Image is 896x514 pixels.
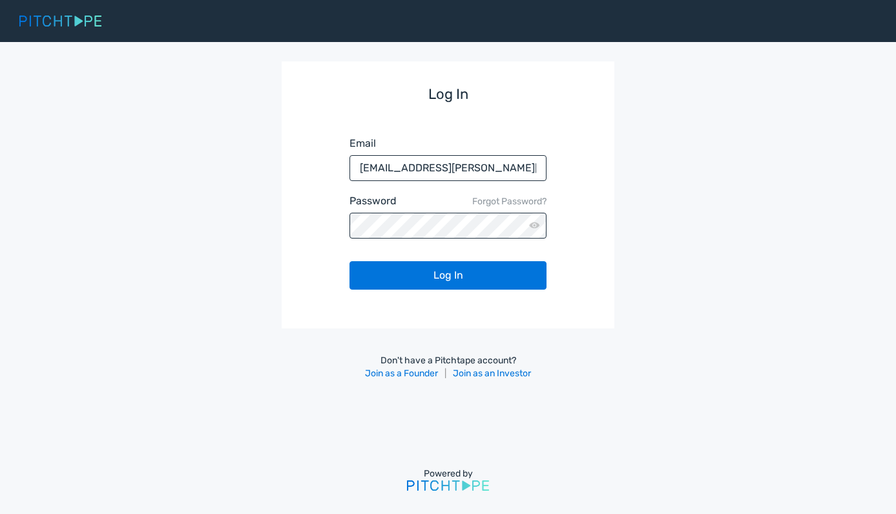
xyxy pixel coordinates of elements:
[472,196,547,207] a: Forgot Password?
[349,261,547,290] button: Log In
[407,480,489,491] img: Pitchtape
[453,368,531,379] a: Join as an Investor
[19,16,101,27] img: Pitchtape
[349,84,547,104] h2: Log In
[365,368,438,379] a: Join as a Founder
[529,222,540,229] img: eye
[349,137,376,149] span: Email
[349,195,397,207] span: Password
